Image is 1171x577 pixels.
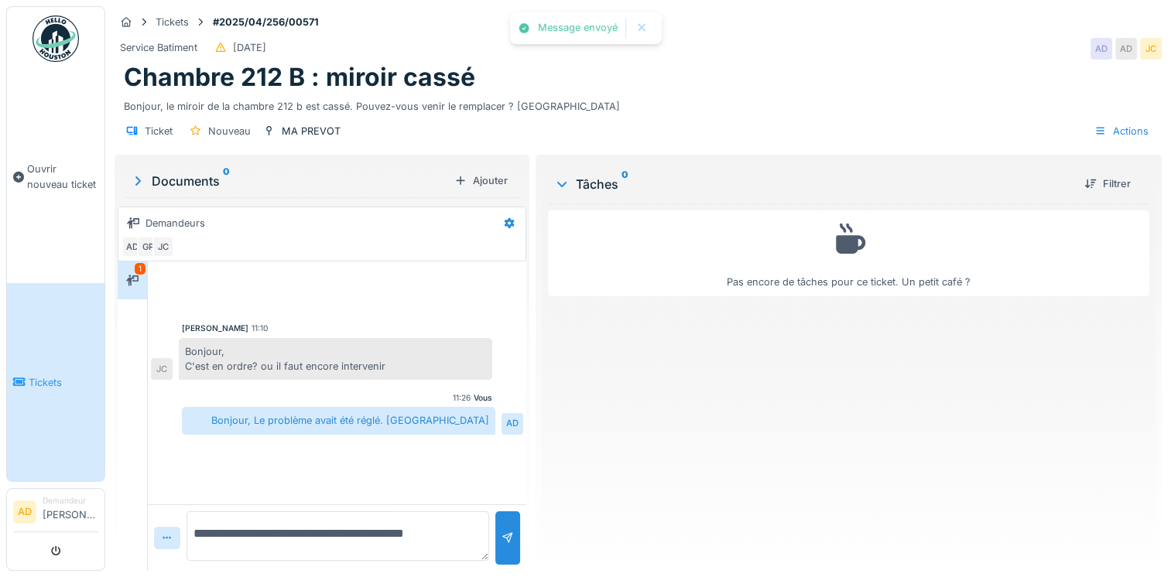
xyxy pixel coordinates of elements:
[502,413,523,435] div: AD
[448,170,514,191] div: Ajouter
[558,217,1139,289] div: Pas encore de tâches pour ce ticket. Un petit café ?
[208,124,251,138] div: Nouveau
[124,63,475,92] h1: Chambre 212 B : miroir cassé
[233,40,266,55] div: [DATE]
[1091,38,1112,60] div: AD
[13,495,98,532] a: AD Demandeur[PERSON_NAME]
[27,162,98,191] span: Ouvrir nouveau ticket
[1078,173,1137,194] div: Filtrer
[145,124,173,138] div: Ticket
[13,500,36,524] li: AD
[146,216,205,230] div: Demandeurs
[43,495,98,528] li: [PERSON_NAME]
[179,338,492,380] div: Bonjour, C'est en ordre? ou il faut encore intervenir
[252,323,268,334] div: 11:10
[152,236,174,258] div: JC
[182,323,248,334] div: [PERSON_NAME]
[7,70,104,283] a: Ouvrir nouveau ticket
[135,263,146,275] div: 1
[182,407,495,434] div: Bonjour, Le problème avait été réglé. [GEOGRAPHIC_DATA]
[122,236,143,258] div: AD
[151,358,173,380] div: JC
[120,40,197,55] div: Service Batiment
[223,172,230,190] sup: 0
[124,93,1152,114] div: Bonjour, le miroir de la chambre 212 b est cassé. Pouvez-vous venir le remplacer ? [GEOGRAPHIC_DATA]
[1087,120,1156,142] div: Actions
[474,392,492,404] div: Vous
[1115,38,1137,60] div: AD
[29,375,98,390] span: Tickets
[1140,38,1162,60] div: JC
[554,175,1072,193] div: Tâches
[621,175,628,193] sup: 0
[43,495,98,507] div: Demandeur
[282,124,341,138] div: MA PREVOT
[130,172,448,190] div: Documents
[137,236,159,258] div: GP
[156,15,189,29] div: Tickets
[453,392,471,404] div: 11:26
[7,283,104,481] a: Tickets
[538,22,618,35] div: Message envoyé
[33,15,79,62] img: Badge_color-CXgf-gQk.svg
[207,15,325,29] strong: #2025/04/256/00571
